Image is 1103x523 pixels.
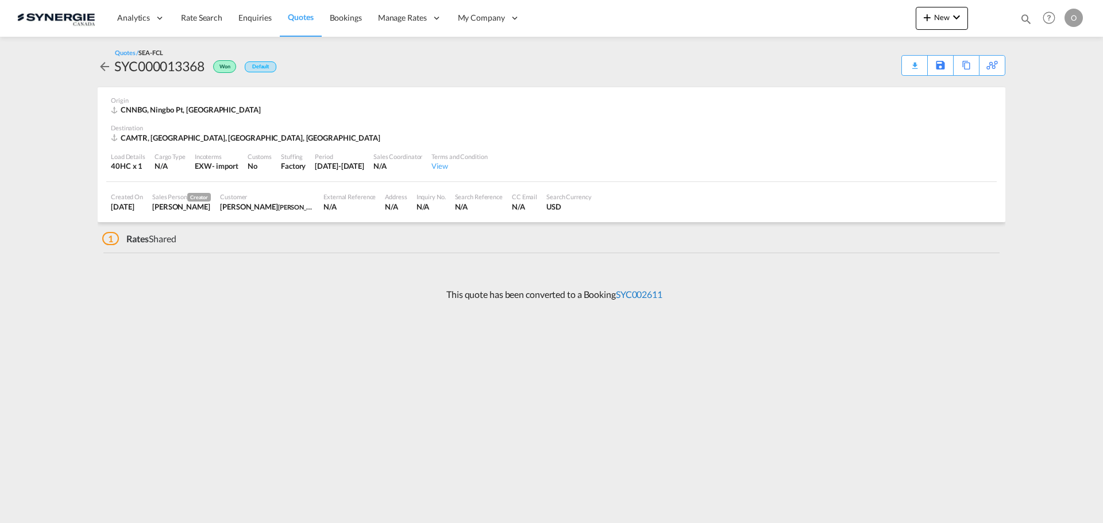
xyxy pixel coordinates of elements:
[431,161,487,171] div: View
[385,202,407,212] div: N/A
[928,56,953,75] div: Save As Template
[195,152,238,161] div: Incoterms
[1065,9,1083,27] div: O
[908,57,921,66] md-icon: icon-download
[102,232,119,245] span: 1
[416,202,446,212] div: N/A
[908,56,921,66] div: Quote PDF is not available at this time
[373,161,422,171] div: N/A
[281,161,306,171] div: Factory Stuffing
[220,192,314,201] div: Customer
[431,152,487,161] div: Terms and Condition
[115,48,163,57] div: Quotes /SEA-FCL
[181,13,222,22] span: Rate Search
[373,152,422,161] div: Sales Coordinator
[98,57,114,75] div: icon-arrow-left
[458,12,505,24] span: My Company
[111,192,143,201] div: Created On
[315,161,364,171] div: 31 Jul 2025
[111,123,992,132] div: Destination
[152,202,211,212] div: Pablo Gomez Saldarriaga
[315,152,364,161] div: Period
[1039,8,1065,29] div: Help
[378,12,427,24] span: Manage Rates
[441,288,662,301] p: This quote has been converted to a Booking
[111,104,264,115] div: CNNBG, Ningbo Pt, Asia Pacific
[155,161,186,171] div: N/A
[111,202,143,212] div: 18 Jul 2025
[245,61,276,72] div: Default
[187,193,211,202] span: Creator
[155,152,186,161] div: Cargo Type
[455,202,503,212] div: N/A
[111,133,383,143] div: CAMTR, Montreal, QC, Americas
[121,105,261,114] span: CNNBG, Ningbo Pt, [GEOGRAPHIC_DATA]
[512,192,537,201] div: CC Email
[205,57,239,75] div: Won
[512,202,537,212] div: N/A
[916,7,968,30] button: icon-plus 400-fgNewicon-chevron-down
[1039,8,1059,28] span: Help
[455,192,503,201] div: Search Reference
[416,192,446,201] div: Inquiry No.
[330,13,362,22] span: Bookings
[546,192,592,201] div: Search Currency
[126,233,149,244] span: Rates
[546,202,592,212] div: USD
[98,60,111,73] md-icon: icon-arrow-left
[920,13,963,22] span: New
[288,12,313,22] span: Quotes
[281,152,306,161] div: Stuffing
[117,12,150,24] span: Analytics
[102,233,176,245] div: Shared
[248,152,272,161] div: Customs
[248,161,272,171] div: No
[114,57,205,75] div: SYC000013368
[1020,13,1032,30] div: icon-magnify
[138,49,163,56] span: SEA-FCL
[17,5,95,31] img: 1f56c880d42311ef80fc7dca854c8e59.png
[1020,13,1032,25] md-icon: icon-magnify
[111,96,992,104] div: Origin
[220,202,314,212] div: ADAM LENETSKY
[616,289,662,300] a: SYC002611
[238,13,272,22] span: Enquiries
[111,152,145,161] div: Load Details
[111,161,145,171] div: 40HC x 1
[323,192,376,201] div: External Reference
[219,63,233,74] span: Won
[195,161,212,171] div: EXW
[920,10,934,24] md-icon: icon-plus 400-fg
[278,202,357,211] span: [PERSON_NAME] BEARINGS
[385,192,407,201] div: Address
[950,10,963,24] md-icon: icon-chevron-down
[323,202,376,212] div: N/A
[212,161,238,171] div: - import
[152,192,211,202] div: Sales Person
